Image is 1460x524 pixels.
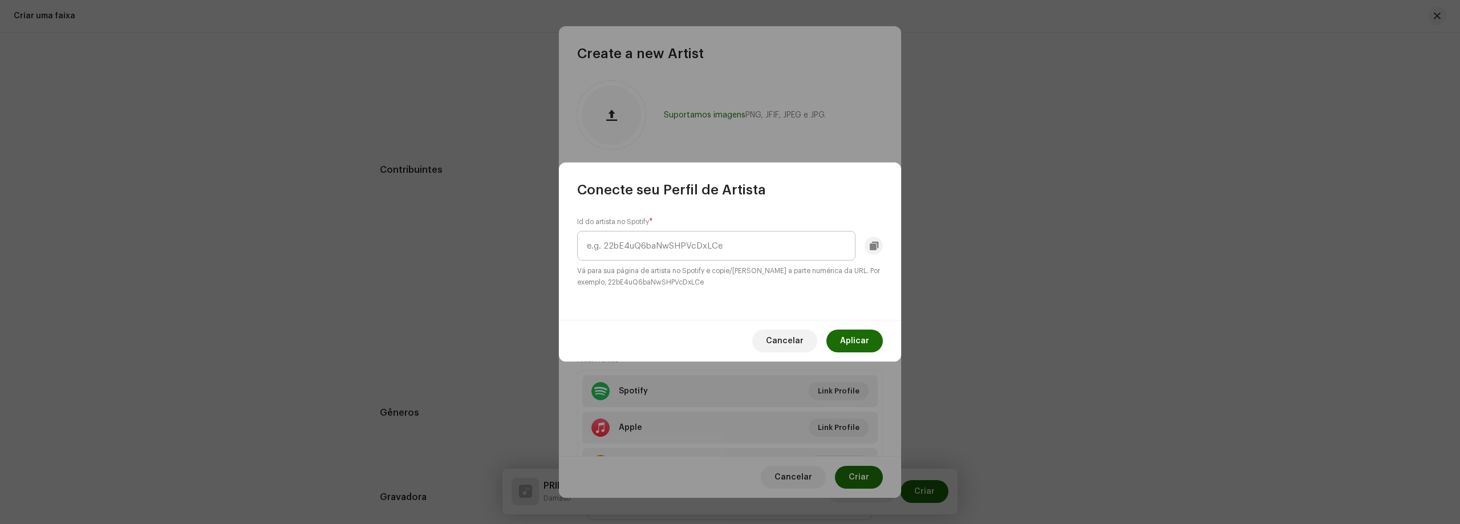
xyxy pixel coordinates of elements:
[577,265,883,288] small: Vá para sua página de artista no Spotify e copie/[PERSON_NAME] a parte numérica da URL. Por exemp...
[752,330,817,352] button: Cancelar
[766,330,804,352] span: Cancelar
[826,330,883,352] button: Aplicar
[577,181,766,199] span: Conecte seu Perfil de Artista
[577,217,653,226] label: Id do artista no Spotify
[577,231,855,261] input: e.g. 22bE4uQ6baNwSHPVcDxLCe
[840,330,869,352] span: Aplicar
